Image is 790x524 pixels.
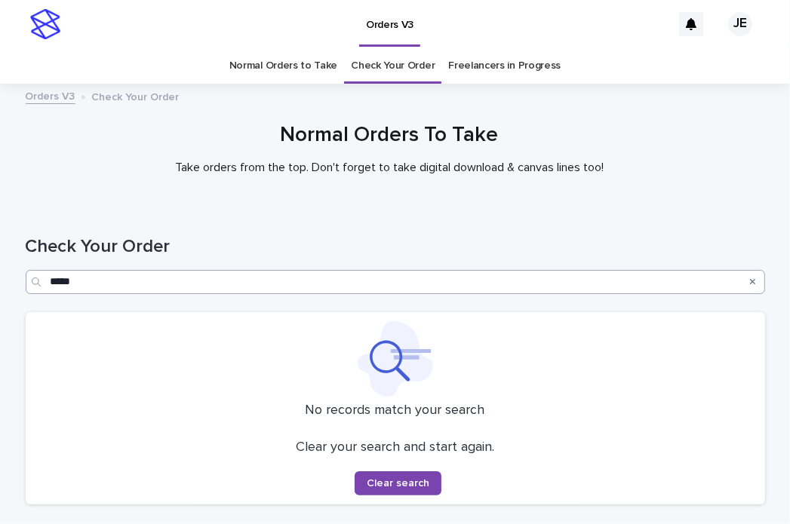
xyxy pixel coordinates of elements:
a: Orders V3 [26,87,75,104]
span: Clear search [367,478,429,489]
a: Check Your Order [351,48,435,84]
img: stacker-logo-s-only.png [30,9,60,39]
a: Normal Orders to Take [229,48,338,84]
p: Clear your search and start again. [296,440,494,456]
p: No records match your search [35,403,756,419]
input: Search [26,270,765,294]
a: Freelancers in Progress [448,48,561,84]
p: Check Your Order [92,87,180,104]
p: Take orders from the top. Don't forget to take digital download & canvas lines too! [88,161,691,175]
button: Clear search [355,471,441,495]
h1: Normal Orders To Take [20,123,759,149]
h1: Check Your Order [26,236,765,258]
div: JE [728,12,752,36]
